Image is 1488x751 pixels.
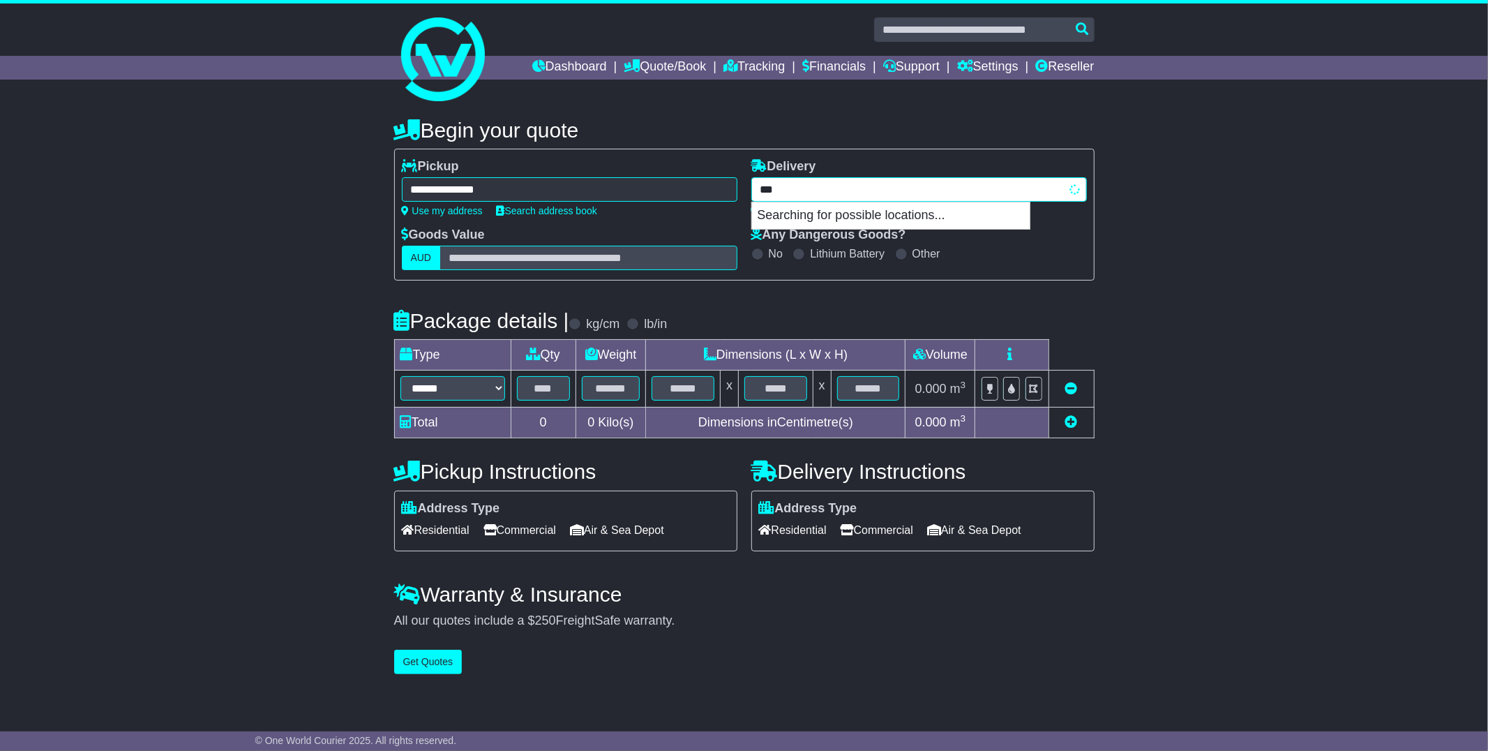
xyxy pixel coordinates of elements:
div: All our quotes include a $ FreightSafe warranty. [394,614,1095,629]
a: Settings [957,56,1019,80]
h4: Package details | [394,309,569,332]
td: Weight [576,340,646,371]
span: Air & Sea Depot [927,519,1021,541]
a: Dashboard [532,56,607,80]
td: x [721,371,739,407]
td: x [813,371,831,407]
button: Get Quotes [394,650,463,674]
h4: Pickup Instructions [394,460,737,483]
span: Air & Sea Depot [570,519,664,541]
td: Volume [905,340,975,371]
span: m [950,382,966,396]
td: Dimensions (L x W x H) [646,340,905,371]
span: © One World Courier 2025. All rights reserved. [255,735,457,746]
sup: 3 [961,380,966,390]
span: 0 [587,415,594,429]
td: Qty [511,340,576,371]
label: Other [912,247,940,260]
td: Dimensions in Centimetre(s) [646,407,905,438]
label: Pickup [402,159,459,174]
a: Add new item [1065,415,1078,429]
a: Support [883,56,940,80]
a: Remove this item [1065,382,1078,396]
a: Quote/Book [624,56,706,80]
p: Searching for possible locations... [752,202,1030,229]
td: 0 [511,407,576,438]
a: Use my address [402,205,483,216]
label: Lithium Battery [810,247,885,260]
td: Type [394,340,511,371]
sup: 3 [961,413,966,424]
label: lb/in [644,317,667,332]
span: 250 [535,614,556,627]
label: Delivery [751,159,816,174]
span: Residential [759,519,827,541]
h4: Warranty & Insurance [394,583,1095,606]
label: No [769,247,783,260]
h4: Begin your quote [394,119,1095,142]
a: Financials [802,56,866,80]
label: AUD [402,246,441,270]
a: Tracking [723,56,785,80]
td: Total [394,407,511,438]
label: kg/cm [586,317,619,332]
typeahead: Please provide city [751,177,1087,202]
label: Address Type [759,501,857,516]
label: Goods Value [402,228,485,243]
span: Commercial [841,519,913,541]
span: m [950,415,966,429]
label: Any Dangerous Goods? [751,228,906,243]
label: Address Type [402,501,500,516]
td: Kilo(s) [576,407,646,438]
span: 0.000 [915,415,947,429]
span: 0.000 [915,382,947,396]
a: Reseller [1035,56,1094,80]
span: Residential [402,519,469,541]
span: Commercial [483,519,556,541]
h4: Delivery Instructions [751,460,1095,483]
a: Search address book [497,205,597,216]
